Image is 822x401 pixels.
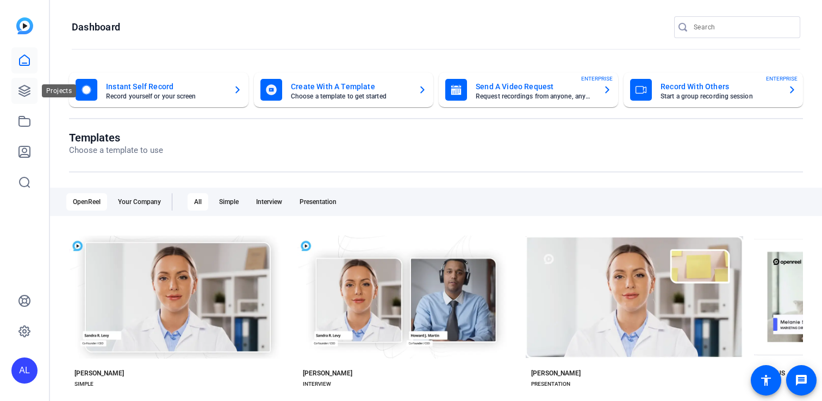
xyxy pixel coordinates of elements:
h1: Templates [69,131,163,144]
div: Your Company [111,193,167,211]
div: Presentation [293,193,343,211]
div: INTERVIEW [303,380,331,388]
button: Record With OthersStart a group recording sessionENTERPRISE [624,72,803,107]
div: OpenReel [66,193,107,211]
div: Simple [213,193,245,211]
img: blue-gradient.svg [16,17,33,34]
mat-card-subtitle: Request recordings from anyone, anywhere [476,93,594,100]
button: Instant Self RecordRecord yourself or your screen [69,72,248,107]
div: SIMPLE [74,380,94,388]
input: Search [694,21,792,34]
div: All [188,193,208,211]
mat-card-subtitle: Record yourself or your screen [106,93,225,100]
p: Choose a template to use [69,144,163,157]
div: PRESENTATION [531,380,570,388]
div: Projects [42,84,76,97]
button: Create With A TemplateChoose a template to get started [254,72,433,107]
div: [PERSON_NAME] [531,369,581,378]
mat-card-title: Create With A Template [291,80,409,93]
mat-card-subtitle: Start a group recording session [661,93,779,100]
mat-card-subtitle: Choose a template to get started [291,93,409,100]
span: ENTERPRISE [766,75,798,83]
span: ENTERPRISE [581,75,613,83]
div: Interview [250,193,289,211]
mat-card-title: Instant Self Record [106,80,225,93]
mat-icon: accessibility [759,374,773,387]
mat-icon: message [795,374,808,387]
div: [PERSON_NAME] [303,369,352,378]
button: Send A Video RequestRequest recordings from anyone, anywhereENTERPRISE [439,72,618,107]
mat-card-title: Record With Others [661,80,779,93]
div: [PERSON_NAME] [74,369,124,378]
mat-card-title: Send A Video Request [476,80,594,93]
h1: Dashboard [72,21,120,34]
div: AL [11,357,38,384]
